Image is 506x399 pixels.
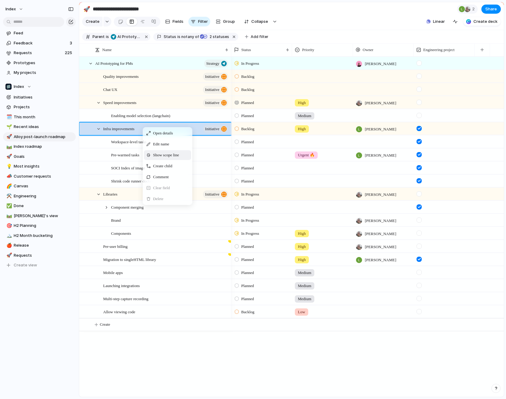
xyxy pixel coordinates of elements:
[3,102,76,112] a: Projects
[5,154,12,160] button: 🚀
[6,163,11,170] div: 💡
[5,124,12,130] button: 🌱
[3,142,76,151] a: 🛤️Index roadmap
[177,34,180,40] span: is
[3,201,76,210] a: ✅Done
[153,152,179,158] span: Show scope line
[3,132,76,141] a: 🚀Alloy post-launch roadmap
[117,34,141,40] span: AI Prototyping for PMs
[424,17,447,26] button: Linear
[5,134,12,140] button: 🚀
[143,127,192,205] div: Context Menu
[6,222,11,229] div: 🎯
[14,124,74,130] span: Recent ideas
[3,211,76,220] a: 🛤️[PERSON_NAME]'s view
[14,163,74,169] span: Most insights
[3,152,76,161] a: 🚀Goals
[6,242,11,249] div: 🍎
[213,17,238,26] button: Group
[3,162,76,171] a: 💡Most insights
[14,30,74,36] span: Feed
[14,144,74,150] span: Index roadmap
[14,203,74,209] span: Done
[82,17,103,26] button: Create
[14,183,74,189] span: Canvas
[3,39,76,48] a: Feedback3
[65,50,73,56] span: 225
[3,192,76,201] a: ⚒️Engineering
[14,242,74,248] span: Release
[3,251,76,260] a: 🚀Requests
[208,34,213,39] span: 2
[14,60,74,66] span: Prototypes
[14,154,74,160] span: Goals
[14,193,74,199] span: Engineering
[433,19,445,25] span: Linear
[3,48,76,57] a: Requests225
[153,163,172,169] span: Create child
[6,203,11,210] div: ✅
[83,5,90,13] div: 🚀
[3,93,76,102] a: Initiatives
[14,70,74,76] span: My projects
[5,114,12,120] button: 🗓️
[3,29,76,38] a: Feed
[5,183,12,189] button: 🌈
[473,19,497,25] span: Create deck
[208,34,229,40] span: statuses
[14,173,74,179] span: Customer requests
[240,17,271,26] button: Collapse
[14,114,74,120] span: This month
[6,153,11,160] div: 🚀
[3,221,76,230] a: 🎯H2 Planning
[82,4,92,14] button: 🚀
[14,213,74,219] span: [PERSON_NAME]'s view
[3,68,76,77] a: My projects
[3,241,76,250] a: 🍎Release
[153,174,169,180] span: Comment
[6,183,11,190] div: 🌈
[6,232,11,239] div: 🏔️
[3,231,76,240] a: 🏔️H2 Month bucketing
[3,113,76,122] a: 🗓️This month
[3,122,76,131] div: 🌱Recent ideas
[3,172,76,181] div: 📣Customer requests
[14,233,74,239] span: H2 Month bucketing
[153,141,169,147] span: Edit name
[5,203,12,209] button: ✅
[106,34,109,40] span: is
[198,19,208,25] span: Filter
[111,34,141,40] span: AI Prototyping for PMs
[176,33,200,40] button: isnotany of
[173,19,183,25] span: Fields
[14,223,74,229] span: H2 Planning
[241,33,272,41] button: Add filter
[251,34,268,40] span: Add filter
[92,34,105,40] span: Parent
[5,252,12,258] button: 🚀
[463,17,501,26] button: Create deck
[188,17,210,26] button: Filter
[5,6,16,12] span: Index
[223,19,235,25] span: Group
[110,33,142,40] button: AI Prototyping for PMs
[14,84,24,90] span: Index
[6,123,11,130] div: 🌱
[3,182,76,191] a: 🌈Canvas
[5,223,12,229] button: 🎯
[163,17,186,26] button: Fields
[6,133,11,140] div: 🚀
[199,33,230,40] button: 2 statuses
[5,173,12,179] button: 📣
[485,6,497,12] span: Share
